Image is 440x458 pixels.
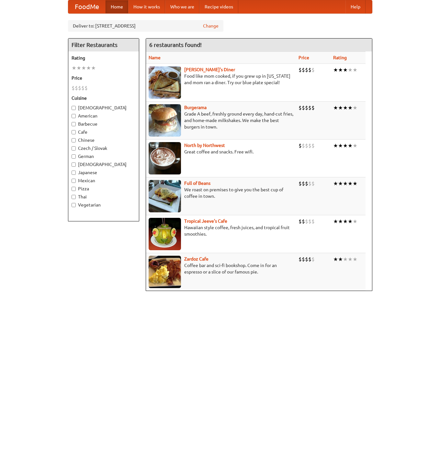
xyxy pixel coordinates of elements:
[72,113,136,119] label: American
[338,142,343,149] li: ★
[72,194,136,200] label: Thai
[311,256,315,263] li: $
[149,256,181,288] img: zardoz.jpg
[72,122,76,126] input: Barbecue
[345,0,366,13] a: Help
[338,218,343,225] li: ★
[72,146,76,151] input: Czech / Slovak
[305,142,308,149] li: $
[72,202,136,208] label: Vegetarian
[81,64,86,72] li: ★
[302,180,305,187] li: $
[72,105,136,111] label: [DEMOGRAPHIC_DATA]
[149,142,181,174] img: north.jpg
[149,262,293,275] p: Coffee bar and sci-fi bookshop. Come in for an espresso or a slice of our famous pie.
[348,104,353,111] li: ★
[149,73,293,86] p: Food like mom cooked, if you grew up in [US_STATE] and mom ran a diner. Try our blue plate special!
[299,256,302,263] li: $
[184,67,235,72] a: [PERSON_NAME]'s Diner
[305,66,308,73] li: $
[343,142,348,149] li: ★
[311,180,315,187] li: $
[149,218,181,250] img: jeeves.jpg
[72,75,136,81] h5: Price
[353,142,357,149] li: ★
[78,84,81,92] li: $
[91,64,96,72] li: ★
[299,142,302,149] li: $
[86,64,91,72] li: ★
[302,142,305,149] li: $
[302,66,305,73] li: $
[302,218,305,225] li: $
[72,130,76,134] input: Cafe
[72,106,76,110] input: [DEMOGRAPHIC_DATA]
[184,256,209,262] a: Zardoz Cafe
[72,153,136,160] label: German
[343,180,348,187] li: ★
[184,218,227,224] a: Tropical Jeeve's Cafe
[299,55,309,60] a: Price
[343,256,348,263] li: ★
[68,0,106,13] a: FoodMe
[311,66,315,73] li: $
[72,64,76,72] li: ★
[149,180,181,212] img: beans.jpg
[353,66,357,73] li: ★
[348,66,353,73] li: ★
[72,187,76,191] input: Pizza
[343,66,348,73] li: ★
[343,104,348,111] li: ★
[333,104,338,111] li: ★
[343,218,348,225] li: ★
[72,203,76,207] input: Vegetarian
[308,256,311,263] li: $
[203,23,219,29] a: Change
[184,105,207,110] b: Burgerama
[348,180,353,187] li: ★
[302,256,305,263] li: $
[149,111,293,130] p: Grade A beef, freshly ground every day, hand-cut fries, and home-made milkshakes. We make the bes...
[149,55,161,60] a: Name
[72,121,136,127] label: Barbecue
[149,66,181,99] img: sallys.jpg
[149,104,181,137] img: burgerama.jpg
[353,218,357,225] li: ★
[72,177,136,184] label: Mexican
[302,104,305,111] li: $
[184,181,210,186] a: Full of Beans
[81,84,85,92] li: $
[338,180,343,187] li: ★
[333,55,347,60] a: Rating
[348,256,353,263] li: ★
[149,42,202,48] ng-pluralize: 6 restaurants found!
[308,104,311,111] li: $
[299,218,302,225] li: $
[308,218,311,225] li: $
[348,142,353,149] li: ★
[333,218,338,225] li: ★
[72,154,76,159] input: German
[353,104,357,111] li: ★
[76,64,81,72] li: ★
[68,20,223,32] div: Deliver to: [STREET_ADDRESS]
[72,145,136,151] label: Czech / Slovak
[353,180,357,187] li: ★
[128,0,165,13] a: How it works
[299,180,302,187] li: $
[72,185,136,192] label: Pizza
[333,256,338,263] li: ★
[165,0,199,13] a: Who we are
[72,171,76,175] input: Japanese
[299,66,302,73] li: $
[149,186,293,199] p: We roast on premises to give you the best cup of coffee in town.
[353,256,357,263] li: ★
[338,104,343,111] li: ★
[72,179,76,183] input: Mexican
[75,84,78,92] li: $
[149,224,293,237] p: Hawaiian style coffee, fresh juices, and tropical fruit smoothies.
[308,142,311,149] li: $
[72,137,136,143] label: Chinese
